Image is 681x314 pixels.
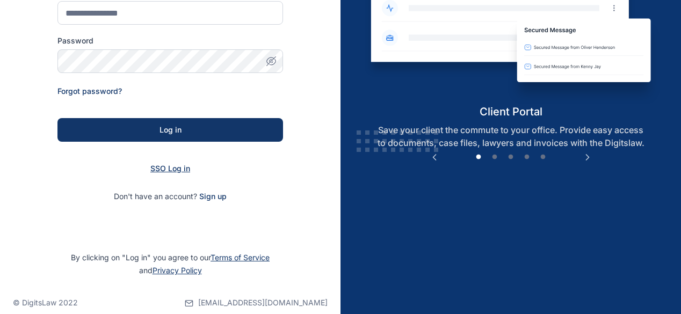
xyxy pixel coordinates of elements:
p: Save your client the commute to your office. Provide easy access to documents, case files, lawyer... [362,123,660,149]
button: Next [582,152,593,163]
p: Don't have an account? [57,191,283,202]
label: Password [57,35,283,46]
a: Terms of Service [211,253,270,262]
p: © DigitsLaw 2022 [13,297,78,308]
span: and [139,266,202,275]
div: Log in [75,125,266,135]
button: 5 [538,152,548,163]
button: 1 [473,152,484,163]
a: Forgot password? [57,86,122,96]
h5: client portal [362,104,660,119]
button: 4 [521,152,532,163]
button: 3 [505,152,516,163]
button: Previous [429,152,440,163]
p: By clicking on "Log in" you agree to our [13,251,328,277]
button: Log in [57,118,283,142]
a: SSO Log in [150,164,190,173]
span: Sign up [199,191,227,202]
a: Sign up [199,192,227,201]
a: Privacy Policy [153,266,202,275]
span: [EMAIL_ADDRESS][DOMAIN_NAME] [198,297,328,308]
button: 2 [489,152,500,163]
